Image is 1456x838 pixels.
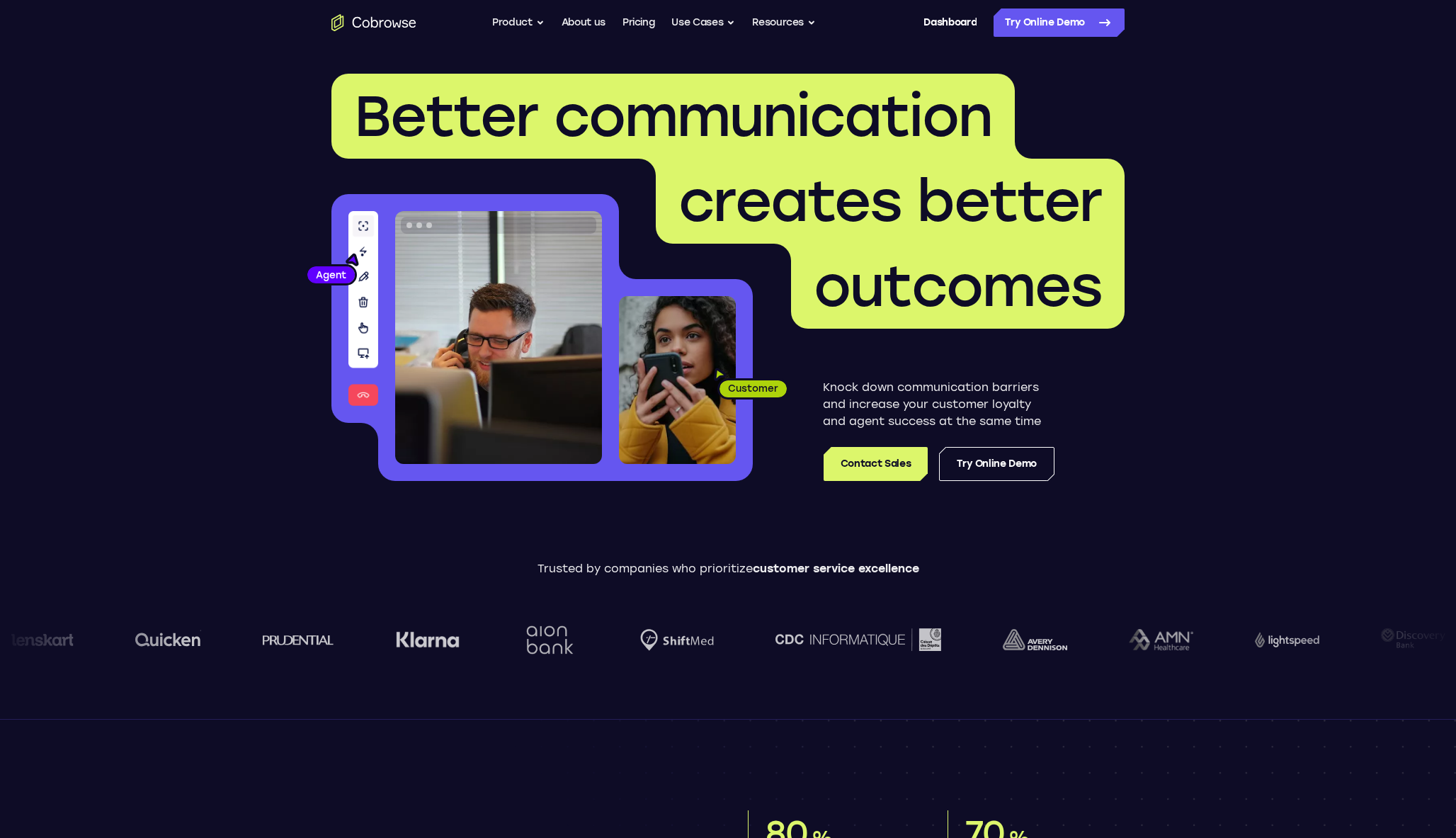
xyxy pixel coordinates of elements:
[263,634,334,645] img: prudential
[492,9,545,37] button: Product
[619,296,736,464] img: A customer holding their phone
[1003,629,1067,650] img: avery-dennison
[678,167,1102,235] span: creates better
[671,9,735,37] button: Use Cases
[622,9,655,37] a: Pricing
[396,631,460,648] img: Klarna
[752,9,816,37] button: Resources
[994,9,1125,37] a: Try Online Demo
[354,82,992,150] span: Better communication
[395,211,602,464] img: A customer support agent talking on the phone
[640,629,714,651] img: Shiftmed
[824,447,928,481] a: Contact Sales
[775,628,941,650] img: CDC Informatique
[1129,629,1193,651] img: AMN Healthcare
[939,447,1054,481] a: Try Online Demo
[753,562,919,575] span: customer service excellence
[814,252,1102,320] span: outcomes
[923,9,977,37] a: Dashboard
[562,9,605,37] a: About us
[823,379,1054,430] p: Knock down communication barriers and increase your customer loyalty and agent success at the sam...
[521,611,579,669] img: Aion Bank
[1255,632,1319,647] img: Lightspeed
[331,14,416,31] a: Go to the home page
